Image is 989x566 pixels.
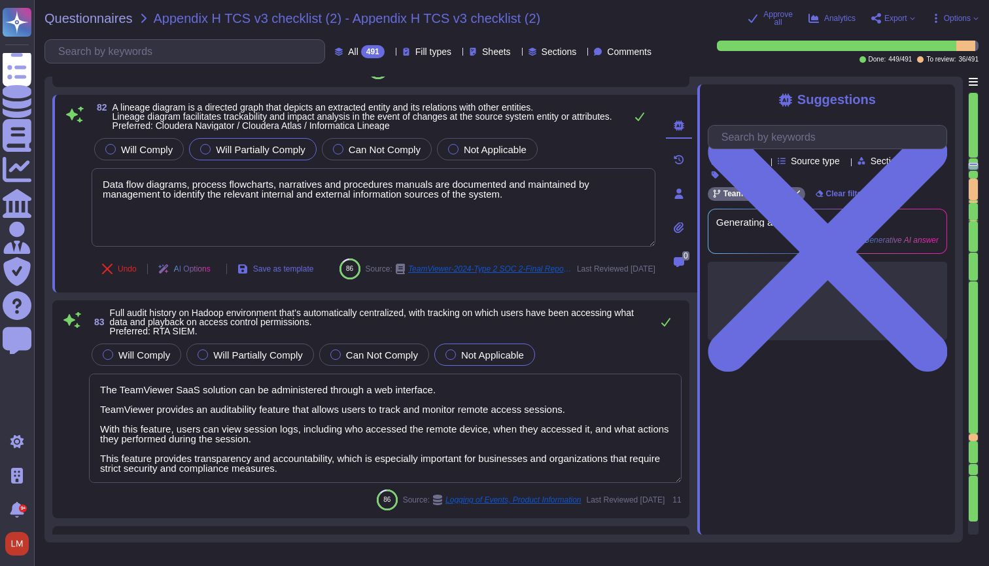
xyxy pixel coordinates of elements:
[349,144,421,155] span: Can Not Comply
[869,56,886,63] span: Done:
[715,126,946,149] input: Search by keywords
[824,14,856,22] span: Analytics
[748,10,793,26] button: Approve all
[154,12,541,25] span: Appendix H TCS v3 checklist (2) - Appendix H TCS v3 checklist (2)
[253,265,314,273] span: Save as template
[408,265,572,273] span: TeamViewer-2024-Type 2 SOC 2-Final Report.pdf
[5,532,29,556] img: user
[89,374,682,483] textarea: The TeamViewer SaaS solution can be administered through a web interface. TeamViewer provides an ...
[346,349,418,361] span: Can Not Comply
[944,14,971,22] span: Options
[763,10,793,26] span: Approve all
[44,12,133,25] span: Questionnaires
[89,317,105,327] span: 83
[92,168,655,247] textarea: Data flow diagrams, process flowcharts, narratives and procedures manuals are documented and main...
[174,265,211,273] span: AI Options
[403,495,581,505] span: Source:
[607,47,651,56] span: Comments
[958,56,979,63] span: 36 / 491
[415,47,451,56] span: Fill types
[227,256,324,282] button: Save as template
[213,349,303,361] span: Will Partially Comply
[348,47,358,56] span: All
[808,13,856,24] button: Analytics
[52,40,324,63] input: Search by keywords
[926,56,956,63] span: To review:
[464,144,527,155] span: Not Applicable
[461,349,524,361] span: Not Applicable
[888,56,912,63] span: 449 / 491
[121,144,173,155] span: Will Comply
[92,103,107,112] span: 82
[19,504,27,512] div: 9+
[577,265,655,273] span: Last Reviewed [DATE]
[542,47,577,56] span: Sections
[366,264,572,274] span: Source:
[482,47,511,56] span: Sheets
[587,496,665,504] span: Last Reviewed [DATE]
[110,308,634,336] span: Full audit history on Hadoop environment that’s automatically centralized, with tracking on which...
[361,45,385,58] div: 491
[346,265,353,272] span: 86
[670,496,681,504] span: 11
[3,529,38,558] button: user
[113,102,612,131] span: A lineage diagram is a directed graph that depicts an extracted entity and its relations with oth...
[92,256,147,282] button: Undo
[118,349,170,361] span: Will Comply
[682,251,689,260] span: 0
[445,496,581,504] span: Logging of Events, Product Information
[216,144,305,155] span: Will Partially Comply
[383,496,390,503] span: 86
[118,265,137,273] span: Undo
[884,14,907,22] span: Export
